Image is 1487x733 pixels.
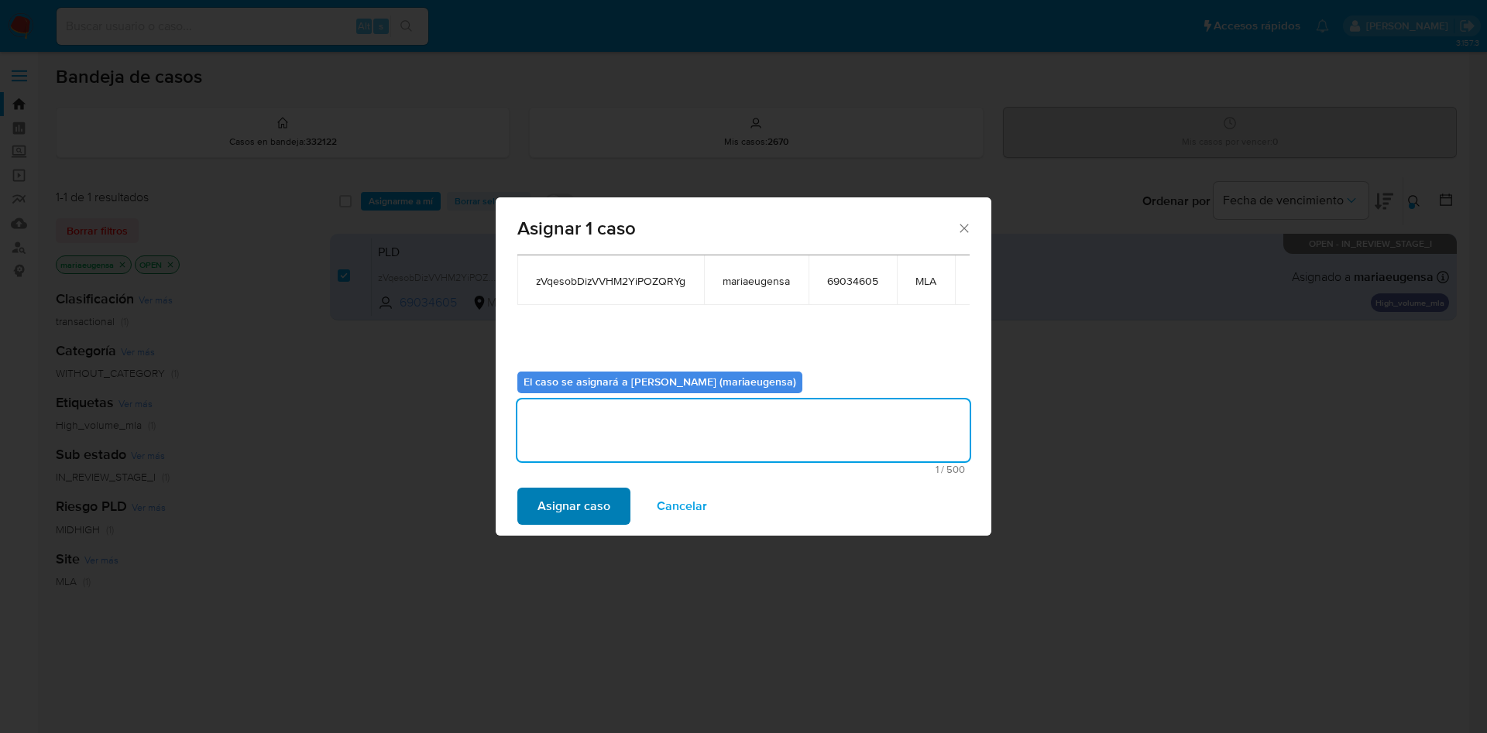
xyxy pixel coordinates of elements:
button: Asignar caso [517,488,630,525]
span: Asignar 1 caso [517,219,956,238]
b: El caso se asignará a [PERSON_NAME] (mariaeugensa) [524,374,796,389]
span: Máximo 500 caracteres [522,464,965,474]
span: Asignar caso [537,489,610,523]
span: Cancelar [657,489,707,523]
div: assign-modal [496,197,991,536]
button: Cerrar ventana [956,221,970,235]
span: MLA [915,274,936,288]
span: mariaeugensa [723,274,790,288]
button: Cancelar [637,488,727,525]
span: 69034605 [827,274,878,288]
span: zVqesobDizVVHM2YiPOZQRYg [536,274,685,288]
